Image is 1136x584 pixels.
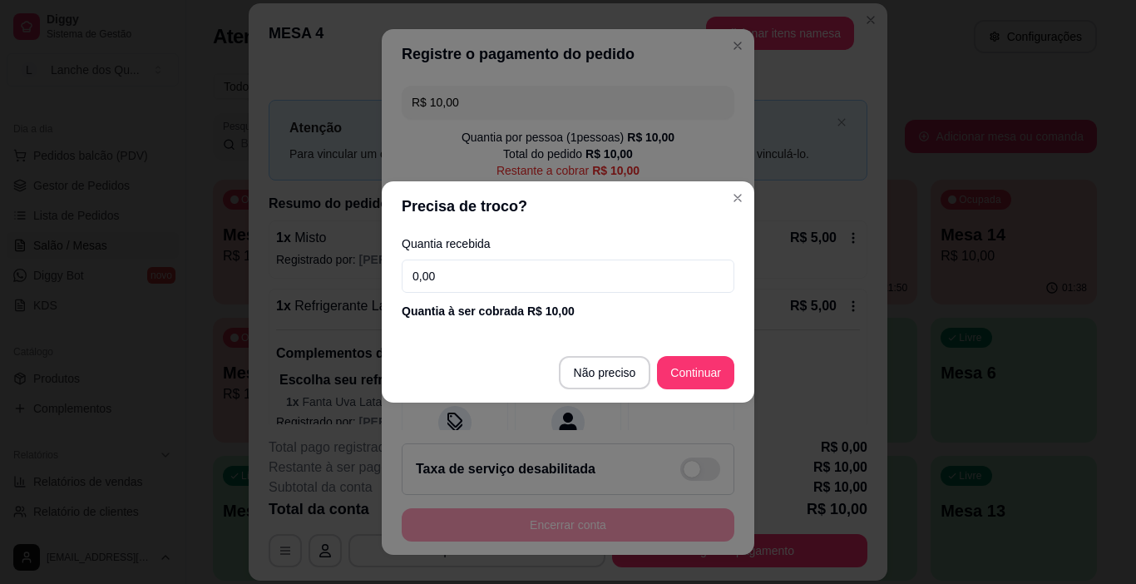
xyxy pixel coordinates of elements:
[382,181,754,231] header: Precisa de troco?
[559,356,651,389] button: Não preciso
[402,303,734,319] div: Quantia à ser cobrada R$ 10,00
[657,356,734,389] button: Continuar
[724,185,751,211] button: Close
[402,238,734,250] label: Quantia recebida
